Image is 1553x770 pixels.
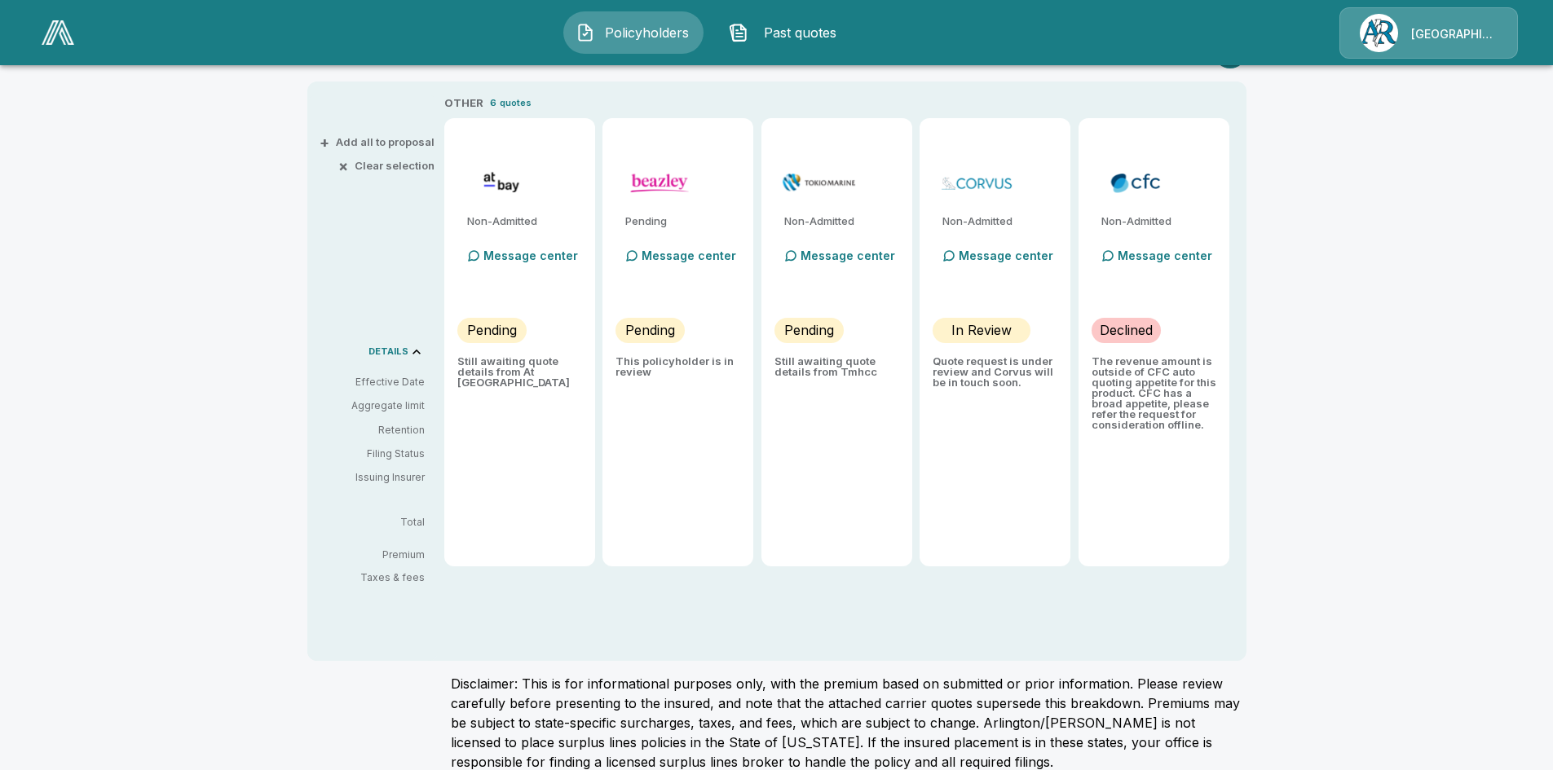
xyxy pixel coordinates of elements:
span: × [338,161,348,171]
p: The revenue amount is outside of CFC auto quoting appetite for this product. CFC has a broad appe... [1092,356,1216,430]
p: Premium [320,550,438,560]
p: This policyholder is in review [615,356,740,377]
p: Taxes & fees [320,573,438,583]
p: Non-Admitted [942,216,1057,227]
p: Aggregate limit [320,398,425,413]
img: beazleycyber [622,170,698,195]
p: Message center [642,247,736,264]
img: AA Logo [42,20,74,45]
p: In Review [951,320,1012,340]
p: Pending [784,320,834,340]
button: Policyholders IconPolicyholders [563,11,704,54]
p: Still awaiting quote details from Tmhcc [774,356,899,377]
button: Past quotes IconPast quotes [717,11,857,54]
p: Retention [320,423,425,438]
p: 6 [490,96,496,110]
p: Still awaiting quote details from At [GEOGRAPHIC_DATA] [457,356,582,388]
p: Non-Admitted [784,216,899,227]
p: Message center [959,247,1053,264]
span: + [320,137,329,147]
p: Message center [1118,247,1212,264]
button: +Add all to proposal [323,137,435,147]
p: Quote request is under review and Corvus will be in touch soon. [933,356,1057,388]
p: Non-Admitted [467,216,582,227]
img: corvuscybersurplus [939,170,1015,195]
img: Past quotes Icon [729,23,748,42]
p: Non-Admitted [1101,216,1216,227]
img: Policyholders Icon [576,23,595,42]
img: tmhcccyber [781,170,857,195]
span: Policyholders [602,23,691,42]
p: Message center [801,247,895,264]
p: Issuing Insurer [320,470,425,485]
p: Message center [483,247,578,264]
p: OTHER [444,95,483,112]
p: Pending [625,216,740,227]
p: DETAILS [368,347,408,356]
p: Declined [1100,320,1153,340]
img: atbaycybersurplus [464,170,540,195]
p: Pending [467,320,517,340]
img: cfccyber [1098,170,1174,195]
p: Filing Status [320,447,425,461]
p: quotes [500,96,532,110]
p: Effective Date [320,375,425,389]
span: Past quotes [755,23,845,42]
button: ×Clear selection [342,161,435,171]
p: Total [320,517,438,527]
p: Pending [625,320,675,340]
